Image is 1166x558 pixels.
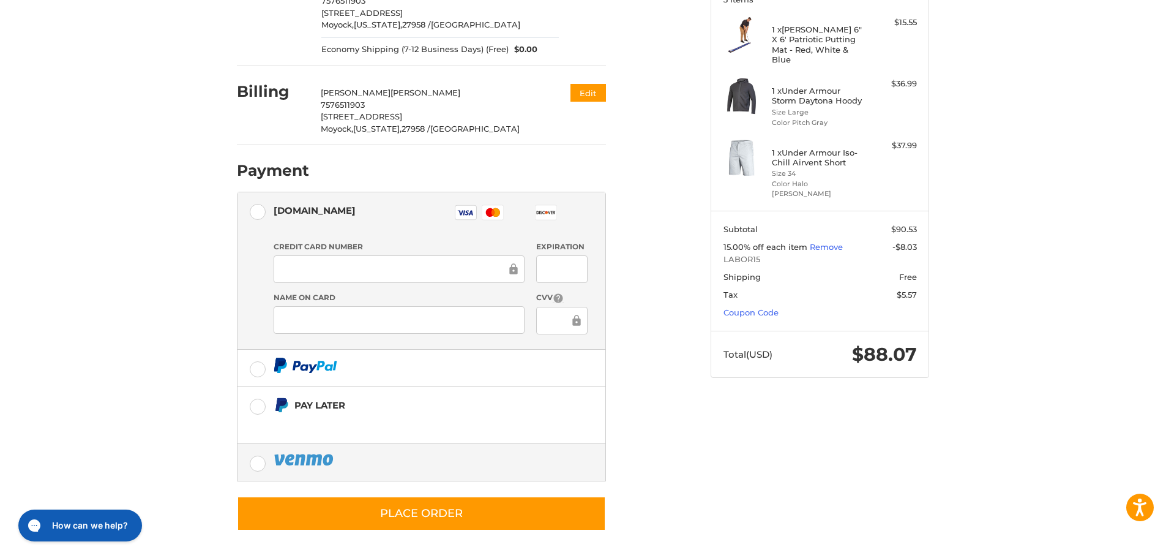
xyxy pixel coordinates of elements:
[321,88,391,97] span: [PERSON_NAME]
[430,124,520,134] span: [GEOGRAPHIC_DATA]
[772,25,865,64] h4: 1 x [PERSON_NAME] 6" X 6' Patriotic Putting Mat - Red, White & Blue
[723,307,779,317] a: Coupon Code
[723,290,738,300] span: Tax
[321,8,403,18] span: [STREET_ADDRESS]
[772,179,865,199] li: Color Halo [PERSON_NAME]
[321,100,365,110] span: 7576511903
[536,292,587,304] label: CVV
[723,272,761,282] span: Shipping
[321,20,354,29] span: Moyock,
[402,124,430,134] span: 27958 /
[772,86,865,106] h4: 1 x Under Armour Storm Daytona Hoody
[274,200,356,221] div: [DOMAIN_NAME]
[354,20,402,29] span: [US_STATE],
[891,224,917,234] span: $90.53
[772,168,865,179] li: Size 34
[772,118,865,128] li: Color Pitch Gray
[274,452,336,467] img: PayPal icon
[852,343,917,366] span: $88.07
[274,358,337,373] img: PayPal icon
[274,241,525,252] label: Credit Card Number
[723,242,810,252] span: 15.00% off each item
[1065,525,1166,558] iframe: Google Customer Reviews
[869,140,917,152] div: $37.99
[509,43,538,56] span: $0.00
[237,82,308,101] h2: Billing
[402,20,431,29] span: 27958 /
[274,418,529,429] iframe: PayPal Message 1
[321,124,353,134] span: Moyock,
[723,224,758,234] span: Subtotal
[772,107,865,118] li: Size Large
[321,111,402,121] span: [STREET_ADDRESS]
[810,242,843,252] a: Remove
[892,242,917,252] span: -$8.03
[723,254,917,266] span: LABOR15
[237,496,606,531] button: Place Order
[237,161,309,180] h2: Payment
[536,241,587,252] label: Expiration
[294,395,529,415] div: Pay Later
[897,290,917,300] span: $5.57
[353,124,402,134] span: [US_STATE],
[431,20,520,29] span: [GEOGRAPHIC_DATA]
[570,84,606,102] button: Edit
[321,43,509,56] span: Economy Shipping (7-12 Business Days) (Free)
[899,272,917,282] span: Free
[723,349,772,360] span: Total (USD)
[274,292,525,303] label: Name on Card
[391,88,460,97] span: [PERSON_NAME]
[274,398,289,413] img: Pay Later icon
[772,148,865,168] h4: 1 x Under Armour Iso-Chill Airvent Short
[869,78,917,90] div: $36.99
[869,17,917,29] div: $15.55
[12,505,146,546] iframe: Gorgias live chat messenger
